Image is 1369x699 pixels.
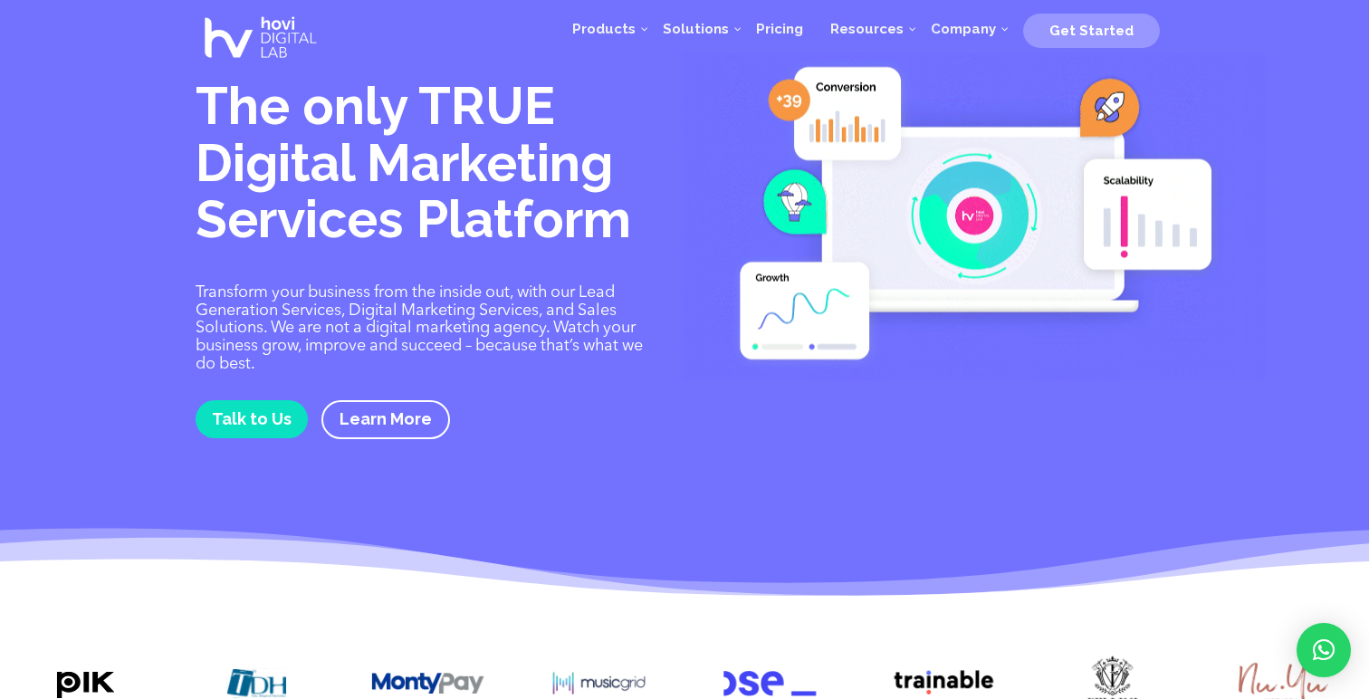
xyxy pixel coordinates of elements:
a: Pricing [742,2,817,56]
a: Learn More [321,400,450,439]
span: Get Started [1049,23,1134,39]
a: Products [559,2,649,56]
span: Solutions [663,21,729,37]
a: Talk to Us [196,400,308,437]
span: Company [931,21,996,37]
a: Resources [817,2,917,56]
span: Resources [830,21,904,37]
span: Pricing [756,21,803,37]
a: Get Started [1023,15,1160,43]
img: Digital Marketing Services [684,53,1266,380]
h1: The only TRUE Digital Marketing Services Platform [196,78,657,257]
a: Solutions [649,2,742,56]
p: Transform your business from the inside out, with our Lead Generation Services, Digital Marketing... [196,284,657,374]
span: Products [572,21,636,37]
a: Company [917,2,1010,56]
